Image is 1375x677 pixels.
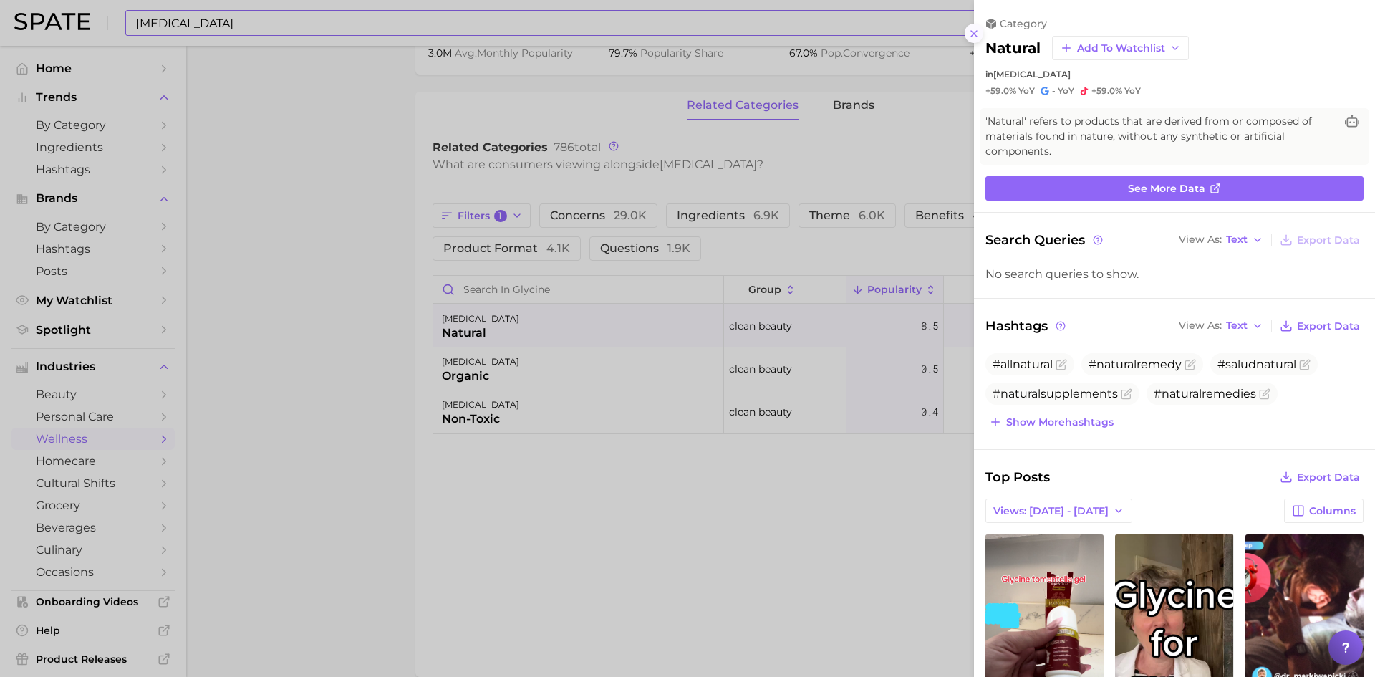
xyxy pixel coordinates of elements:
[1226,236,1248,244] span: Text
[1226,322,1248,330] span: Text
[1121,388,1132,400] button: Flag as miscategorized or irrelevant
[1128,183,1205,195] span: See more data
[1276,316,1364,336] button: Export Data
[1297,320,1360,332] span: Export Data
[985,230,1105,250] span: Search Queries
[1154,387,1256,400] span: #naturalremedies
[985,499,1132,523] button: Views: [DATE] - [DATE]
[985,316,1068,336] span: Hashtags
[985,467,1050,487] span: Top Posts
[1217,357,1296,371] span: #saludnatural
[1091,85,1122,96] span: +59.0%
[985,69,1364,80] div: in
[1089,357,1182,371] span: #naturalremedy
[993,387,1118,400] span: #naturalsupplements
[1297,471,1360,484] span: Export Data
[1276,230,1364,250] button: Export Data
[1259,388,1270,400] button: Flag as miscategorized or irrelevant
[1052,85,1056,96] span: -
[1058,85,1074,97] span: YoY
[985,114,1335,159] span: 'Natural' refers to products that are derived from or composed of materials found in nature, with...
[985,412,1117,432] button: Show morehashtags
[1299,359,1311,370] button: Flag as miscategorized or irrelevant
[1000,17,1047,30] span: category
[985,267,1364,281] div: No search queries to show.
[1175,317,1267,335] button: View AsText
[985,39,1041,57] h2: natural
[1276,467,1364,487] button: Export Data
[993,505,1109,517] span: Views: [DATE] - [DATE]
[1175,231,1267,249] button: View AsText
[993,69,1071,80] span: [MEDICAL_DATA]
[1124,85,1141,97] span: YoY
[1077,42,1165,54] span: Add to Watchlist
[1309,505,1356,517] span: Columns
[985,85,1016,96] span: +59.0%
[1179,236,1222,244] span: View As
[1185,359,1196,370] button: Flag as miscategorized or irrelevant
[1284,499,1364,523] button: Columns
[993,357,1053,371] span: #allnatural
[1056,359,1067,370] button: Flag as miscategorized or irrelevant
[1006,416,1114,428] span: Show more hashtags
[1052,36,1189,60] button: Add to Watchlist
[985,176,1364,201] a: See more data
[1179,322,1222,330] span: View As
[1297,234,1360,246] span: Export Data
[1018,85,1035,97] span: YoY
